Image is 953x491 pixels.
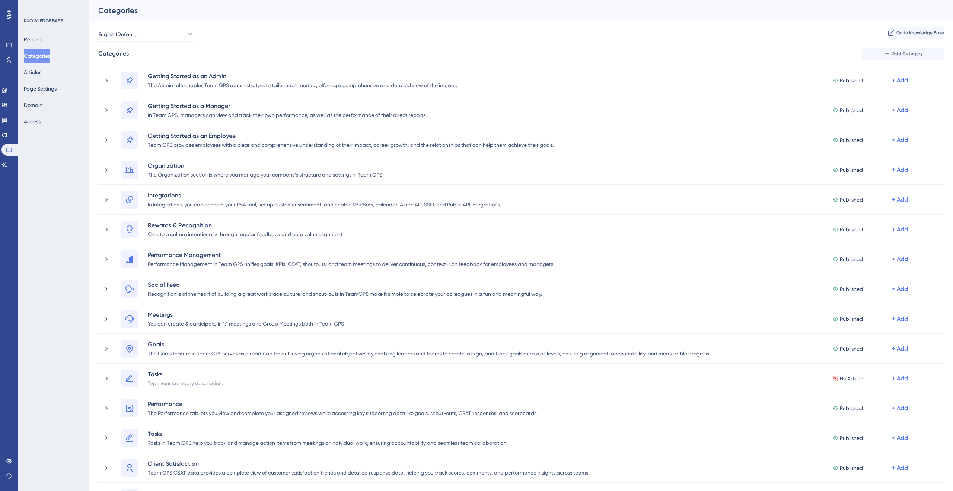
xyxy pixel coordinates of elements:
div: Performance Management in Team GPS unifies goals, KPIs, CSAT, shoutouts, and team meetings to del... [147,259,555,268]
div: Tasks [147,370,223,378]
span: Published [840,285,863,294]
div: Team GPS CSAT data provides a complete view of customer satisfaction trends and detailed response... [147,468,590,477]
div: Create a culture intentionally through regular feedback and core value alignment [147,229,343,238]
button: Access [24,115,41,128]
button: Page Settings [24,82,57,95]
div: KNOWLEDGE BASE [24,18,63,24]
div: In Team GPS, managers can view and track their own performance, as well as the performance of the... [147,110,427,119]
div: + Add [892,136,908,145]
span: No Article [840,374,863,383]
div: + Add [892,106,908,115]
div: + Add [892,225,908,234]
button: Categories [24,49,50,63]
div: Tasks in Team GPS help you track and manage action items from meetings or individual work, ensuri... [147,438,508,447]
div: Categories [98,49,129,58]
span: Published [840,255,863,264]
div: Integrations [147,191,501,200]
div: Team GPS provides employees with a clear and comprehensive understanding of their impact, career ... [147,140,554,149]
div: The Organization section is where you manage your company’s structure and settings in Team GPS [147,170,383,179]
span: Published [840,434,863,443]
div: + Add [892,434,908,443]
span: Published [840,404,863,413]
div: + Add [892,374,908,383]
div: Goals [147,340,711,349]
div: + Add [892,195,908,204]
div: + Add [892,76,908,85]
div: Rewards & Recognition [147,221,343,229]
span: Published [840,314,863,323]
button: Add Category [862,48,944,60]
div: The Admin role enables Team GPS administrators to tailor each module, offering a comprehensive an... [147,80,458,89]
span: Published [840,463,863,472]
span: English (Default) [98,30,137,39]
button: Domain [24,98,42,112]
div: Organization [147,161,383,170]
span: Published [840,344,863,353]
button: English (Default) [98,27,194,42]
button: Reports [24,33,42,46]
div: Client Satisfaction [147,459,590,468]
div: Performance [147,399,538,408]
button: Go to Knowledge Base [888,27,944,39]
div: Recognition is at the heart of building a great workplace culture, and shout-outs in TeamGPS make... [147,289,542,298]
div: Getting Started as an Admin [147,72,458,80]
div: The Goals feature in Team GPS serves as a roadmap for achieving organizational objectives by enab... [147,349,711,358]
div: Getting Started as an Employee [147,131,554,140]
span: Published [840,195,863,204]
span: Published [840,76,863,85]
span: Published [840,225,863,234]
div: Performance Management [147,250,555,259]
span: Go to Knowledge Base [896,30,944,36]
span: Published [840,106,863,115]
div: You can create & participate in 1:1 meetings and Group Meetings both in Team GPS [147,319,344,328]
div: + Add [892,463,908,472]
div: The Performance tab lets you view and complete your assigned reviews while accessing key supporti... [147,408,538,417]
div: + Add [892,285,908,294]
div: Type your category description. [147,378,223,387]
span: Add Category [892,51,922,57]
span: Published [840,136,863,145]
div: + Add [892,255,908,264]
div: + Add [892,165,908,174]
button: Articles [24,66,41,79]
div: Social Feed [147,280,542,289]
div: In Integrations, you can connect your PSA tool, set up customer sentiment, and enable MSPBots, ca... [147,200,501,209]
span: Published [840,165,863,174]
div: Categories [98,5,925,16]
div: Getting Started as a Manager [147,101,427,110]
div: Meetings [147,310,344,319]
div: + Add [892,344,908,353]
div: + Add [892,314,908,323]
div: + Add [892,404,908,413]
div: Tasks [147,429,508,438]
